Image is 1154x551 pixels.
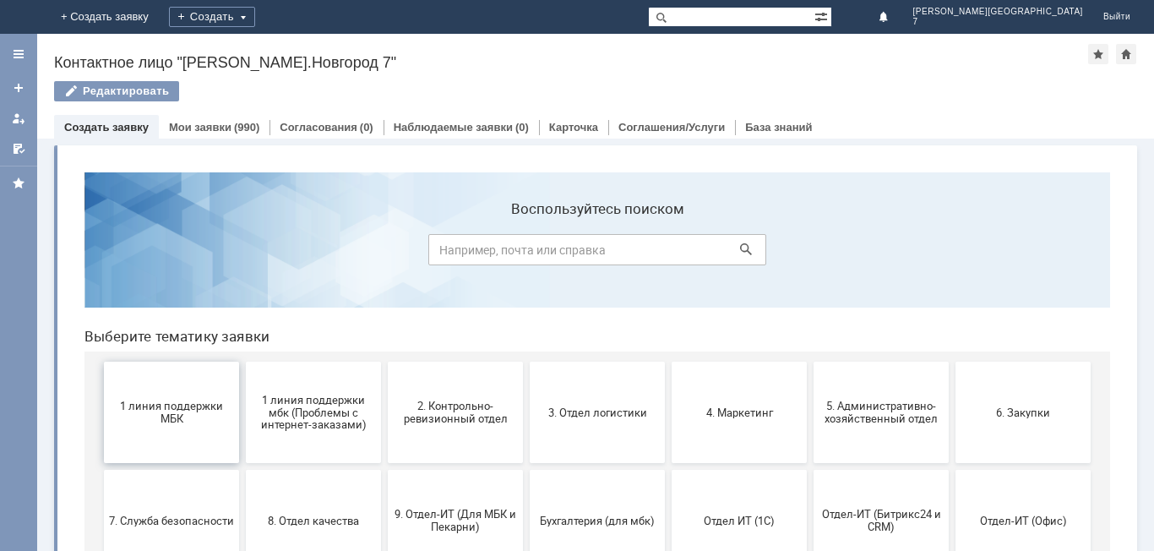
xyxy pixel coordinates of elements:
[280,121,357,134] a: Согласования
[234,121,259,134] div: (990)
[360,121,373,134] div: (0)
[5,135,32,162] a: Мои согласования
[180,355,305,368] span: 8. Отдел качества
[464,355,589,368] span: Бухгалтерия (для мбк)
[515,121,529,134] div: (0)
[180,234,305,272] span: 1 линия поддержки мбк (Проблемы с интернет-заказами)
[459,311,594,412] button: Бухгалтерия (для мбк)
[601,311,736,412] button: Отдел ИТ (1С)
[459,419,594,521] button: [PERSON_NAME]. Услуги ИТ для МБК (оформляет L1)
[913,17,1083,27] span: 7
[322,457,447,483] span: Это соглашение не активно!
[33,311,168,412] button: 7. Служба безопасности
[175,419,310,521] button: Франчайзинг
[38,355,163,368] span: 7. Служба безопасности
[618,121,725,134] a: Соглашения/Услуги
[175,203,310,304] button: 1 линия поддержки мбк (Проблемы с интернет-заказами)
[54,54,1088,71] div: Контактное лицо "[PERSON_NAME].Новгород 7"
[357,41,695,58] label: Воспользуйтесь поиском
[890,247,1015,259] span: 6. Закупки
[601,203,736,304] button: 4. Маркетинг
[5,105,32,132] a: Мои заявки
[33,419,168,521] button: Финансовый отдел
[180,463,305,476] span: Франчайзинг
[743,311,878,412] button: Отдел-ИТ (Битрикс24 и CRM)
[606,247,731,259] span: 4. Маркетинг
[814,8,831,24] span: Расширенный поиск
[890,355,1015,368] span: Отдел-ИТ (Офис)
[14,169,1039,186] header: Выберите тематику заявки
[459,203,594,304] button: 3. Отдел логистики
[748,349,873,374] span: Отдел-ИТ (Битрикс24 и CRM)
[606,463,731,476] span: не актуален
[748,241,873,266] span: 5. Административно-хозяйственный отдел
[64,121,149,134] a: Создать заявку
[913,7,1083,17] span: [PERSON_NAME][GEOGRAPHIC_DATA]
[464,450,589,488] span: [PERSON_NAME]. Услуги ИТ для МБК (оформляет L1)
[1088,44,1108,64] div: Добавить в избранное
[464,247,589,259] span: 3. Отдел логистики
[549,121,598,134] a: Карточка
[317,203,452,304] button: 2. Контрольно-ревизионный отдел
[5,74,32,101] a: Создать заявку
[885,311,1020,412] button: Отдел-ИТ (Офис)
[169,121,231,134] a: Мои заявки
[169,7,255,27] div: Создать
[33,203,168,304] button: 1 линия поддержки МБК
[745,121,812,134] a: База знаний
[357,75,695,106] input: Например, почта или справка
[606,355,731,368] span: Отдел ИТ (1С)
[885,203,1020,304] button: 6. Закупки
[322,241,447,266] span: 2. Контрольно-ревизионный отдел
[322,349,447,374] span: 9. Отдел-ИТ (Для МБК и Пекарни)
[743,203,878,304] button: 5. Административно-хозяйственный отдел
[601,419,736,521] button: не актуален
[38,463,163,476] span: Финансовый отдел
[175,311,310,412] button: 8. Отдел качества
[1116,44,1136,64] div: Сделать домашней страницей
[317,419,452,521] button: Это соглашение не активно!
[394,121,513,134] a: Наблюдаемые заявки
[317,311,452,412] button: 9. Отдел-ИТ (Для МБК и Пекарни)
[38,241,163,266] span: 1 линия поддержки МБК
